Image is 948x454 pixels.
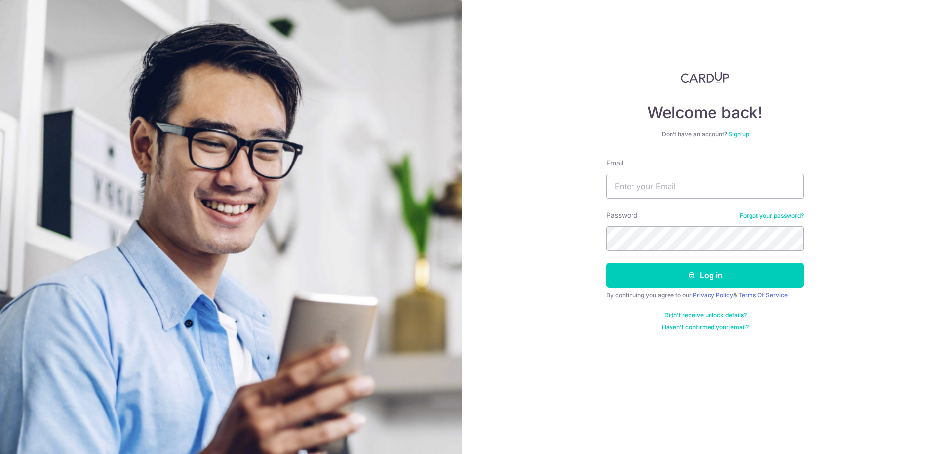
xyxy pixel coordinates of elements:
button: Log in [606,263,804,288]
img: CardUp Logo [681,71,729,83]
input: Enter your Email [606,174,804,199]
a: Sign up [728,130,749,138]
a: Privacy Policy [693,291,733,299]
a: Didn't receive unlock details? [664,311,747,319]
div: By continuing you agree to our & [606,291,804,299]
label: Email [606,158,623,168]
label: Password [606,210,638,220]
a: Haven't confirmed your email? [662,323,749,331]
div: Don’t have an account? [606,130,804,138]
a: Terms Of Service [738,291,788,299]
a: Forgot your password? [740,212,804,220]
h4: Welcome back! [606,103,804,123]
